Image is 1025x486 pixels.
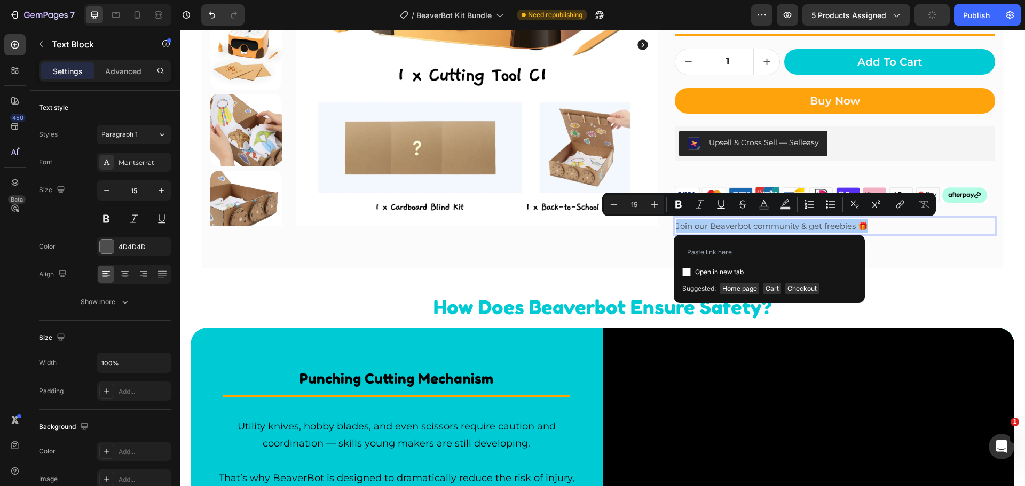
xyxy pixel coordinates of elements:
[119,475,169,484] div: Add...
[8,195,26,204] div: Beta
[70,9,75,21] p: 7
[37,440,396,474] p: That’s why BeaverBot is designed to dramatically reduce the risk of injury, so kids can dive into...
[39,386,64,396] div: Padding
[39,242,56,251] div: Color
[811,10,886,21] span: 5 products assigned
[10,114,26,122] div: 450
[180,30,1025,486] iframe: To enrich screen reader interactions, please activate Accessibility in Grammarly extension settings
[412,10,414,21] span: /
[496,189,814,203] p: Join our Beaverbot community & get freebies 🎁
[802,4,910,26] button: 5 products assigned
[39,358,57,368] div: Width
[528,10,582,20] span: Need republishing
[630,65,680,77] div: Buy now
[989,434,1014,459] iframe: Intercom live chat
[39,447,56,456] div: Color
[416,10,492,21] span: BeaverBot Kit Bundle
[963,10,990,21] div: Publish
[201,4,245,26] div: Undo/Redo
[695,266,744,278] span: Open in new tab
[495,188,815,204] div: Rich Text Editor. Editing area: main
[508,107,521,120] img: CJGWisGV0oADEAE=.png
[52,38,143,51] p: Text Block
[119,242,169,252] div: 4D4D4D
[763,283,781,294] span: Cart
[39,474,58,484] div: Image
[101,130,138,139] span: Paragraph 1
[37,388,396,423] p: Utility knives, hobby blades, and even scissors require caution and coordination — skills young m...
[119,158,169,168] div: Montserrat
[97,353,171,372] input: Auto
[39,157,52,167] div: Font
[119,387,169,396] div: Add...
[495,58,815,84] button: Buy now
[97,125,171,144] button: Paragraph 1
[4,4,80,26] button: 7
[602,193,936,216] div: Editor contextual toolbar
[36,339,397,359] h2: Punching Cutting Mechanism
[39,267,69,282] div: Align
[785,283,819,294] span: Checkout
[720,283,759,294] span: Home page
[39,130,58,139] div: Styles
[529,107,639,118] div: Upsell & Cross Sell — Selleasy
[39,331,67,345] div: Size
[682,283,716,294] span: Suggested:
[954,4,999,26] button: Publish
[39,420,91,434] div: Background
[682,243,856,260] input: Paste link here
[499,101,648,126] button: Upsell & Cross Sell — Selleasy
[39,103,68,113] div: Text style
[81,297,130,307] div: Show more
[39,183,67,197] div: Size
[119,447,169,457] div: Add...
[495,156,815,175] img: gempages_536210066068472643-06e8942e-db18-4e99-bf11-4e9613de2fb3.svg
[11,264,834,291] h2: how does beaverbot ensure safety?
[39,292,171,312] button: Show more
[1011,418,1019,426] span: 1
[53,66,83,77] p: Settings
[105,66,141,77] p: Advanced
